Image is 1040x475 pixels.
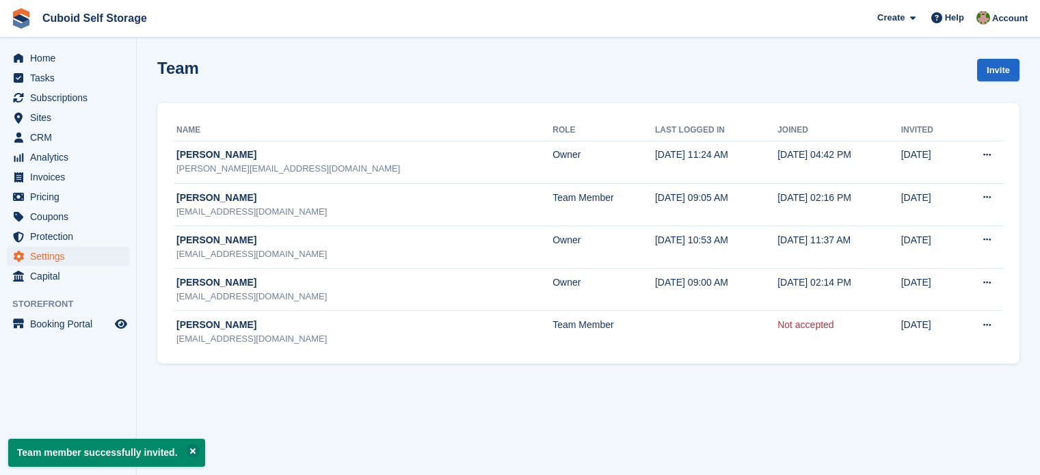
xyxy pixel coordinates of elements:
td: [DATE] [901,226,955,268]
div: [EMAIL_ADDRESS][DOMAIN_NAME] [176,290,552,303]
a: Invite [977,59,1019,81]
span: Subscriptions [30,88,112,107]
a: Cuboid Self Storage [37,7,152,29]
a: menu [7,167,129,187]
a: menu [7,247,129,266]
a: menu [7,148,129,167]
td: [DATE] 10:53 AM [655,226,777,268]
td: Team Member [552,311,655,353]
a: menu [7,108,129,127]
span: Settings [30,247,112,266]
td: [DATE] [901,311,955,353]
span: Capital [30,267,112,286]
td: Team Member [552,183,655,226]
img: stora-icon-8386f47178a22dfd0bd8f6a31ec36ba5ce8667c1dd55bd0f319d3a0aa187defe.svg [11,8,31,29]
td: [DATE] 04:42 PM [777,141,901,183]
div: [PERSON_NAME] [176,318,552,332]
td: [DATE] [901,183,955,226]
a: menu [7,267,129,286]
div: [PERSON_NAME] [176,148,552,162]
span: Create [877,11,905,25]
a: menu [7,187,129,206]
a: Not accepted [777,319,834,330]
td: [DATE] 02:14 PM [777,268,901,310]
td: [DATE] 09:00 AM [655,268,777,310]
a: Preview store [113,316,129,332]
a: menu [7,227,129,246]
div: [PERSON_NAME] [176,233,552,247]
td: [DATE] [901,141,955,183]
td: [DATE] 02:16 PM [777,183,901,226]
a: menu [7,207,129,226]
span: Booking Portal [30,314,112,334]
td: [DATE] [901,268,955,310]
div: [PERSON_NAME] [176,191,552,205]
span: Home [30,49,112,68]
td: Owner [552,226,655,268]
a: menu [7,88,129,107]
div: [EMAIL_ADDRESS][DOMAIN_NAME] [176,247,552,261]
h1: Team [157,59,199,77]
span: Analytics [30,148,112,167]
span: Pricing [30,187,112,206]
td: Owner [552,268,655,310]
p: Team member successfully invited. [8,439,205,467]
th: Last logged in [655,120,777,141]
td: [DATE] 11:24 AM [655,141,777,183]
th: Name [174,120,552,141]
a: menu [7,49,129,68]
a: menu [7,128,129,147]
span: Protection [30,227,112,246]
span: Account [992,12,1028,25]
span: Help [945,11,964,25]
td: [DATE] 09:05 AM [655,183,777,226]
div: [PERSON_NAME] [176,275,552,290]
div: [EMAIL_ADDRESS][DOMAIN_NAME] [176,205,552,219]
a: menu [7,314,129,334]
a: menu [7,68,129,87]
th: Invited [901,120,955,141]
td: Owner [552,141,655,183]
th: Joined [777,120,901,141]
th: Role [552,120,655,141]
div: [EMAIL_ADDRESS][DOMAIN_NAME] [176,332,552,346]
span: Invoices [30,167,112,187]
td: [DATE] 11:37 AM [777,226,901,268]
span: Storefront [12,297,136,311]
img: Chelsea Kitts [976,11,990,25]
span: Coupons [30,207,112,226]
span: CRM [30,128,112,147]
span: Sites [30,108,112,127]
div: [PERSON_NAME][EMAIL_ADDRESS][DOMAIN_NAME] [176,162,552,176]
span: Tasks [30,68,112,87]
